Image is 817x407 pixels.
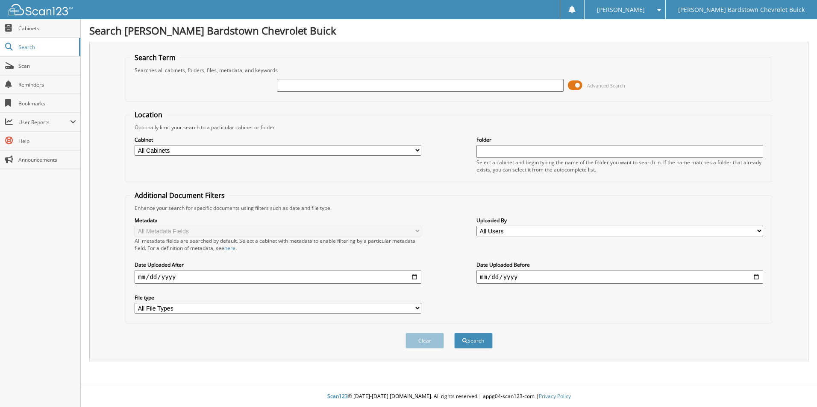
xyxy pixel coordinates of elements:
legend: Additional Document Filters [130,191,229,200]
div: Enhance your search for specific documents using filters such as date and file type. [130,204,767,212]
img: scan123-logo-white.svg [9,4,73,15]
span: Scan [18,62,76,70]
a: here [224,244,235,252]
span: [PERSON_NAME] Bardstown Chevrolet Buick [678,7,805,12]
label: Date Uploaded After [135,261,421,268]
label: Uploaded By [476,217,763,224]
button: Search [454,333,493,349]
span: User Reports [18,119,70,126]
span: [PERSON_NAME] [597,7,645,12]
label: File type [135,294,421,301]
label: Folder [476,136,763,143]
span: Scan123 [327,392,348,400]
div: © [DATE]-[DATE] [DOMAIN_NAME]. All rights reserved | appg04-scan123-com | [81,386,817,407]
label: Metadata [135,217,421,224]
label: Date Uploaded Before [476,261,763,268]
div: All metadata fields are searched by default. Select a cabinet with metadata to enable filtering b... [135,237,421,252]
h1: Search [PERSON_NAME] Bardstown Chevrolet Buick [89,23,808,38]
span: Bookmarks [18,100,76,107]
input: start [135,270,421,284]
input: end [476,270,763,284]
label: Cabinet [135,136,421,143]
button: Clear [406,333,444,349]
span: Cabinets [18,25,76,32]
span: Reminders [18,81,76,88]
div: Searches all cabinets, folders, files, metadata, and keywords [130,67,767,74]
a: Privacy Policy [539,392,571,400]
legend: Search Term [130,53,180,62]
div: Optionally limit your search to a particular cabinet or folder [130,124,767,131]
span: Announcements [18,156,76,163]
span: Search [18,44,75,51]
div: Select a cabinet and begin typing the name of the folder you want to search in. If the name match... [476,159,763,173]
span: Advanced Search [587,82,625,89]
legend: Location [130,110,167,119]
span: Help [18,137,76,145]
